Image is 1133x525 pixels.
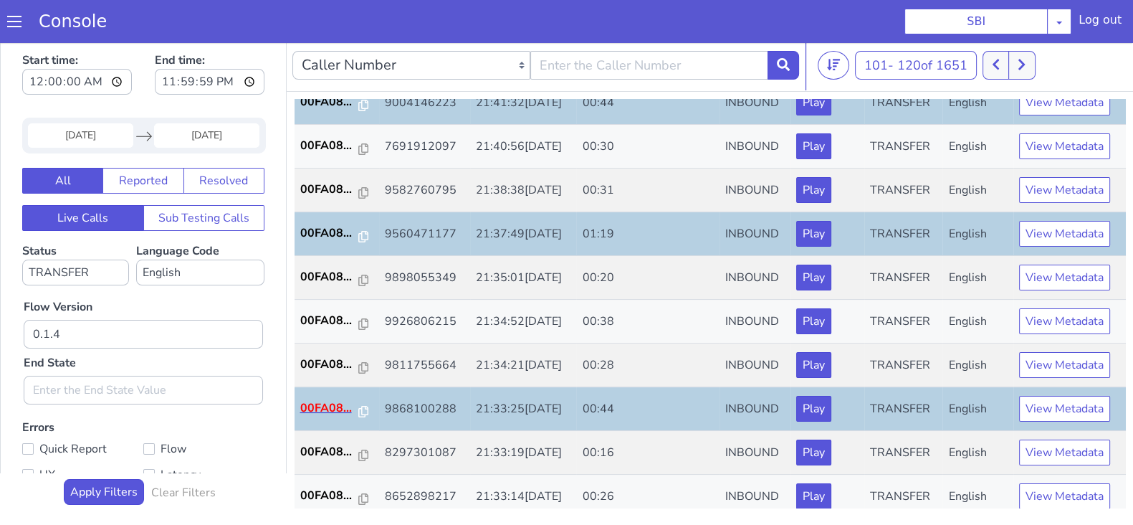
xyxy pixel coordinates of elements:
[300,185,359,202] p: 00FA08...
[22,399,143,420] label: Quick Report
[720,217,791,260] td: INBOUND
[576,304,719,348] td: 00:28
[855,11,977,40] button: 101- 120of 1651
[151,447,216,460] h6: Clear Filters
[576,348,719,392] td: 00:44
[796,313,831,339] button: Play
[379,129,470,173] td: 9582760795
[720,42,791,85] td: INBOUND
[1019,400,1110,426] button: View Metadata
[942,42,1013,85] td: English
[300,54,359,71] p: 00FA08...
[576,173,719,217] td: 01:19
[183,128,264,154] button: Resolved
[864,392,942,435] td: TRANSFER
[300,141,373,159] a: 00FA08...
[942,392,1013,435] td: English
[300,404,373,421] a: 00FA08...
[300,98,373,115] a: 00FA08...
[796,50,831,76] button: Play
[300,141,359,159] p: 00FA08...
[22,220,129,246] select: Status
[864,129,942,173] td: TRANSFER
[720,129,791,173] td: INBOUND
[102,128,183,154] button: Reported
[470,173,577,217] td: 21:37:49[DATE]
[470,129,577,173] td: 21:38:38[DATE]
[796,444,831,470] button: Play
[576,42,719,85] td: 00:44
[720,260,791,304] td: INBOUND
[796,225,831,251] button: Play
[379,42,470,85] td: 9004146223
[379,85,470,129] td: 7691912097
[24,280,263,309] input: Enter the Flow Version ID
[942,435,1013,479] td: English
[21,11,124,32] a: Console
[143,166,265,191] button: Sub Testing Calls
[864,85,942,129] td: TRANSFER
[576,435,719,479] td: 00:26
[720,392,791,435] td: INBOUND
[796,181,831,207] button: Play
[864,304,942,348] td: TRANSFER
[143,399,264,420] label: Flow
[720,173,791,217] td: INBOUND
[22,8,132,60] label: Start time:
[1019,313,1110,339] button: View Metadata
[864,42,942,85] td: TRANSFER
[300,54,373,71] a: 00FA08...
[1019,269,1110,295] button: View Metadata
[22,204,129,246] label: Status
[576,217,719,260] td: 00:20
[300,273,359,290] p: 00FA08...
[796,94,831,120] button: Play
[796,269,831,295] button: Play
[22,166,144,191] button: Live Calls
[864,217,942,260] td: TRANSFER
[24,259,92,276] label: Flow Version
[64,440,144,465] button: Apply Filters
[720,85,791,129] td: INBOUND
[300,316,373,334] a: 00FA08...
[24,336,263,365] input: Enter the End State Value
[942,173,1013,217] td: English
[942,260,1013,304] td: English
[864,435,942,479] td: TRANSFER
[143,425,264,445] label: Latency
[300,316,359,334] p: 00FA08...
[300,273,373,290] a: 00FA08...
[942,129,1013,173] td: English
[904,9,1048,34] button: SBI
[300,448,373,465] a: 00FA08...
[470,392,577,435] td: 21:33:19[DATE]
[720,304,791,348] td: INBOUND
[379,217,470,260] td: 9898055349
[1019,356,1110,382] button: View Metadata
[576,392,719,435] td: 00:16
[1019,225,1110,251] button: View Metadata
[28,84,133,108] input: Start Date
[530,11,768,40] input: Enter the Caller Number
[942,217,1013,260] td: English
[942,85,1013,129] td: English
[379,260,470,304] td: 9926806215
[1019,94,1110,120] button: View Metadata
[300,98,359,115] p: 00FA08...
[942,348,1013,392] td: English
[300,229,373,246] a: 00FA08...
[864,348,942,392] td: TRANSFER
[942,304,1013,348] td: English
[379,392,470,435] td: 8297301087
[136,220,264,246] select: Language Code
[720,348,791,392] td: INBOUND
[897,17,967,34] span: 120 of 1651
[300,229,359,246] p: 00FA08...
[796,356,831,382] button: Play
[1079,11,1122,34] div: Log out
[470,217,577,260] td: 21:35:01[DATE]
[470,435,577,479] td: 21:33:14[DATE]
[470,304,577,348] td: 21:34:21[DATE]
[154,84,259,108] input: End Date
[24,315,76,332] label: End State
